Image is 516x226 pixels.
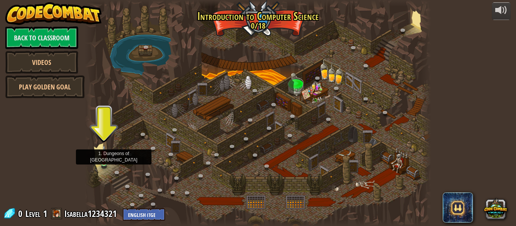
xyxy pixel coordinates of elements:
a: Play Golden Goal [5,75,85,98]
span: Level [25,208,40,220]
a: Isabella1234321 [64,208,119,220]
span: 0 [18,208,25,220]
button: Adjust volume [492,2,511,20]
a: Back to Classroom [5,26,78,49]
img: CodeCombat - Learn how to code by playing a game [5,2,102,25]
span: 1 [43,208,47,220]
img: level-banner-unstarted.png [100,145,108,163]
a: Videos [5,51,78,74]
